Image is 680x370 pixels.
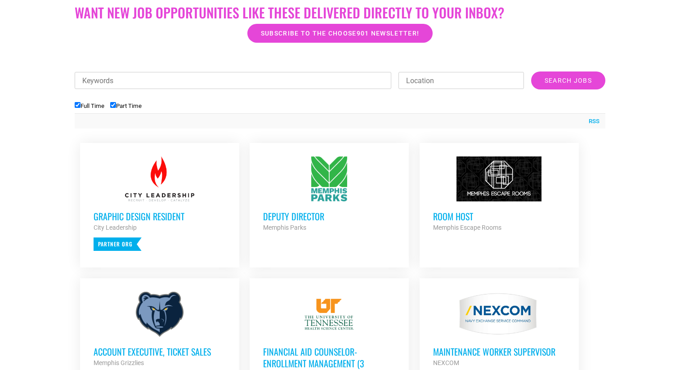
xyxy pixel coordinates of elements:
h3: Room Host [433,210,565,222]
h3: MAINTENANCE WORKER SUPERVISOR [433,346,565,357]
a: Graphic Design Resident City Leadership Partner Org [80,143,239,264]
h3: Deputy Director [263,210,395,222]
strong: City Leadership [94,224,137,231]
strong: NEXCOM [433,359,459,366]
input: Location [398,72,524,89]
h2: Want New Job Opportunities like these Delivered Directly to your Inbox? [75,4,605,21]
label: Full Time [75,103,104,109]
input: Full Time [75,102,81,108]
span: Subscribe to the Choose901 newsletter! [261,30,419,36]
strong: Memphis Parks [263,224,306,231]
p: Partner Org [94,237,142,251]
h3: Account Executive, Ticket Sales [94,346,226,357]
label: Part Time [110,103,142,109]
a: Room Host Memphis Escape Rooms [420,143,579,246]
input: Part Time [110,102,116,108]
input: Keywords [75,72,391,89]
a: Deputy Director Memphis Parks [250,143,409,246]
h3: Graphic Design Resident [94,210,226,222]
a: RSS [584,117,599,126]
strong: Memphis Escape Rooms [433,224,501,231]
input: Search Jobs [531,71,605,89]
a: Subscribe to the Choose901 newsletter! [247,24,433,43]
strong: Memphis Grizzlies [94,359,144,366]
